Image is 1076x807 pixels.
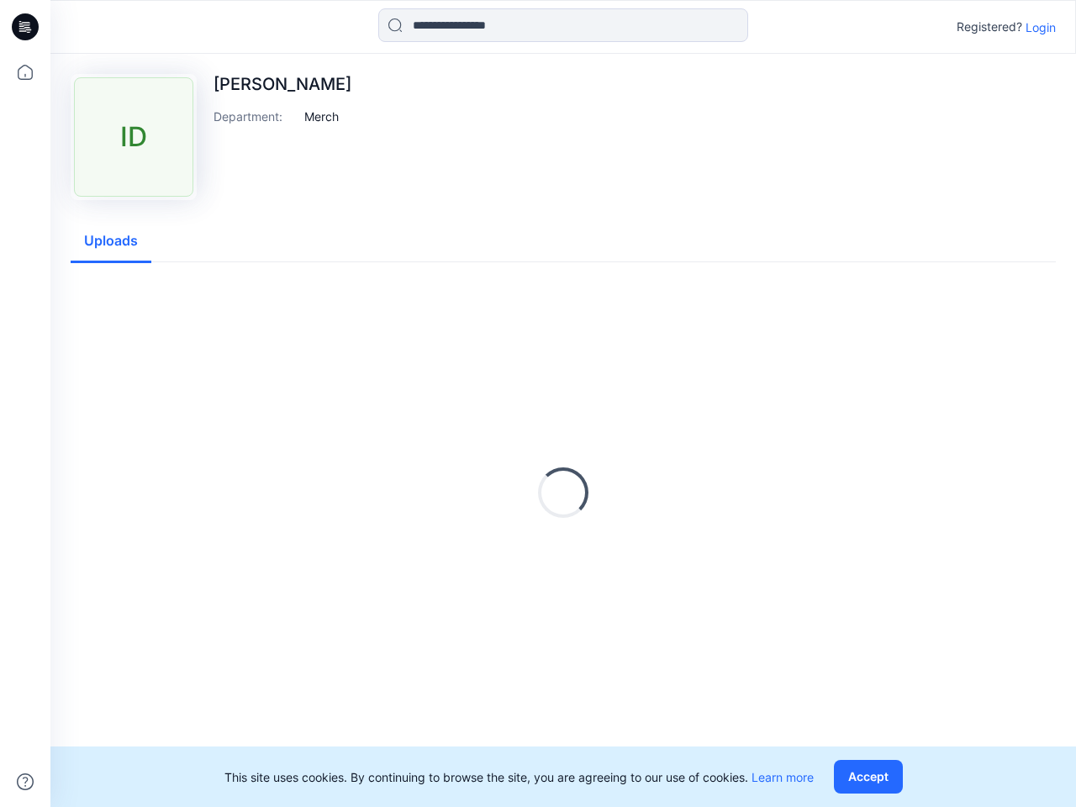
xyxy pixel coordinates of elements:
p: Registered? [957,17,1022,37]
p: [PERSON_NAME] [214,74,351,94]
div: ID [74,77,193,197]
p: Merch [304,108,339,125]
a: Learn more [752,770,814,784]
p: Department : [214,108,298,125]
p: Login [1026,18,1056,36]
button: Accept [834,760,903,794]
button: Uploads [71,220,151,263]
p: This site uses cookies. By continuing to browse the site, you are agreeing to our use of cookies. [224,768,814,786]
